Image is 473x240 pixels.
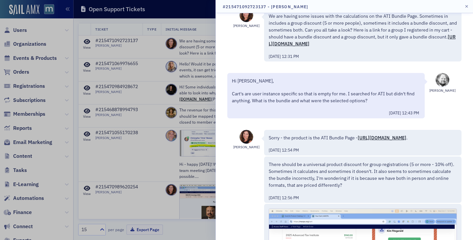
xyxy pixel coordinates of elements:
[269,161,457,189] p: There should be a universal product discount for group registrations (5 or more - 10% off). Somet...
[223,4,308,10] h4: #215471092723137 - [PERSON_NAME]
[282,54,299,59] span: 12:31 PM
[232,78,420,84] p: Hi [PERSON_NAME],
[232,90,420,104] p: Cart's are user instance specific so that is empty for me. I searched for ATI but didn't find any...
[389,110,402,115] span: [DATE]
[358,135,406,141] a: [URL][DOMAIN_NAME]
[269,147,282,153] span: [DATE]
[282,195,299,200] span: 12:56 PM
[269,13,457,47] p: We are having some issues with the calculations on the ATI Bundle Page. Sometimes in includes a g...
[269,134,457,141] p: Sorry - the product is the ATI Bundle Page - .
[269,195,282,200] span: [DATE]
[233,145,259,150] div: [PERSON_NAME]
[269,54,282,59] span: [DATE]
[402,110,419,115] span: 12:43 PM
[233,23,259,29] div: [PERSON_NAME]
[282,147,299,153] span: 12:54 PM
[429,88,456,93] div: [PERSON_NAME]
